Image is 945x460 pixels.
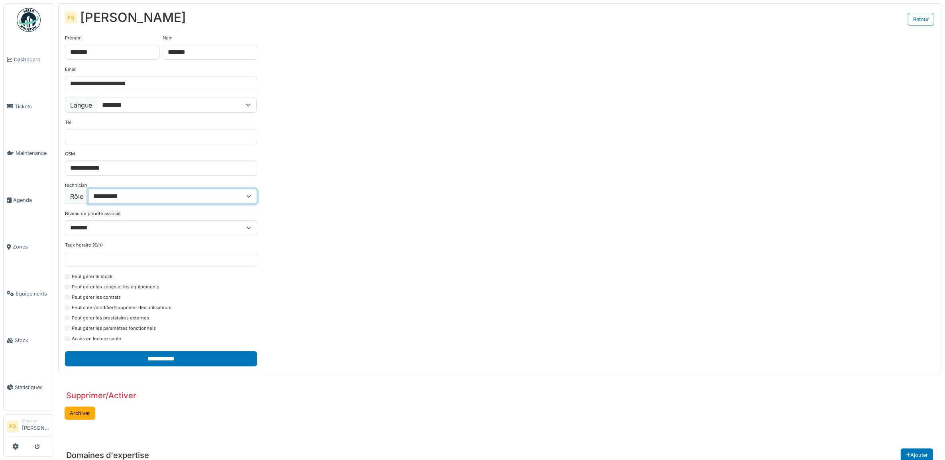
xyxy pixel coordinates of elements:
li: [PERSON_NAME] [22,418,51,435]
li: PD [7,421,19,433]
div: Manager [22,418,51,424]
label: Peut gérer les zones et les équipements [72,284,159,290]
label: Langue [65,98,97,113]
div: FS [65,12,77,23]
label: Accès en lecture seule [72,335,121,342]
label: Peut gérer les prestataires externes [72,315,149,321]
label: GSM [65,151,75,157]
span: Agenda [13,196,51,204]
span: Tickets [15,103,51,110]
label: Taux horaire (€/h) [65,242,103,249]
span: Statistiques [15,384,51,391]
span: Stock [15,337,51,344]
h3: Domaines d'expertise [66,450,149,460]
label: Nom [163,35,173,41]
a: Maintenance [4,130,54,177]
label: Peut créer/modifier/supprimer des utilisateurs [72,304,171,311]
label: Prénom [65,35,82,41]
img: Badge_color-CXgf-gQk.svg [17,8,41,32]
form: technician [65,35,257,366]
button: Archiver [65,407,95,420]
span: Dashboard [14,56,51,63]
label: Niveau de priorité associé [65,210,121,217]
label: Peut gérer les paramètres fonctionnels [72,325,156,332]
a: Statistiques [4,364,54,411]
span: Zones [13,243,51,251]
span: Équipements [16,290,51,298]
h3: Supprimer/Activer [66,391,136,400]
a: Équipements [4,270,54,317]
label: Peut gérer le stock [72,273,112,280]
label: Tél. [65,119,73,126]
div: [PERSON_NAME] [80,10,186,25]
a: Zones [4,223,54,270]
label: Peut gérer les contrats [72,294,121,301]
span: Maintenance [16,149,51,157]
a: PD Manager[PERSON_NAME] [7,418,51,437]
a: Tickets [4,83,54,130]
a: Agenda [4,177,54,224]
a: Stock [4,317,54,364]
label: Rôle [65,189,88,204]
label: Email [65,66,77,73]
a: Dashboard [4,36,54,83]
a: Retour [908,13,934,26]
